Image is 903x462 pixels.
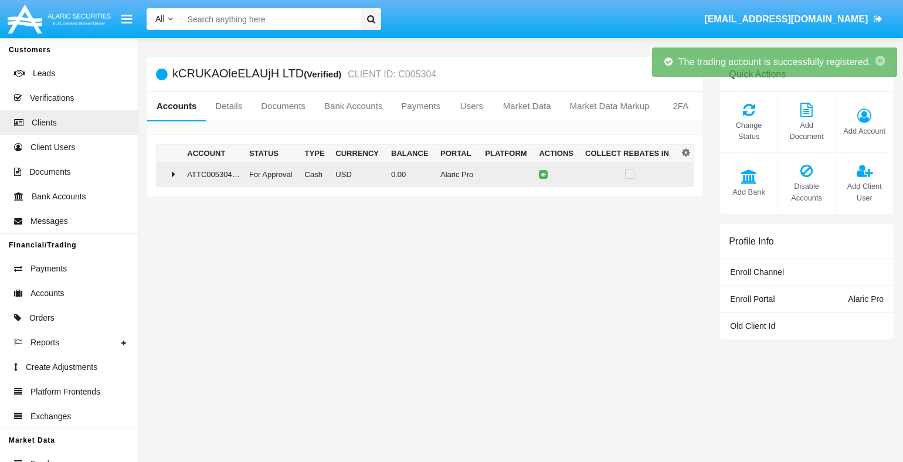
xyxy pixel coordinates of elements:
span: Change Status [726,120,772,142]
span: The trading account is successfully registered. [678,57,871,67]
span: Enroll Portal [730,294,775,304]
span: Add Client User [841,181,887,203]
a: Users [450,92,494,120]
th: Balance [386,145,436,162]
span: Old Client Id [730,321,775,331]
span: Bank Accounts [32,191,86,203]
td: 0.00 [386,162,436,187]
span: Client Users [30,141,75,154]
span: Clients [32,117,57,129]
span: Leads [33,67,55,80]
img: Logo image [6,2,113,36]
span: Add Bank [726,186,772,198]
span: All [155,14,165,23]
span: Add Document [784,120,830,142]
span: Platform Frontends [30,386,100,398]
small: CLIENT ID: C005304 [345,70,436,79]
span: Add Account [841,125,887,137]
span: Messages [30,215,68,227]
span: Alaric Pro [848,294,884,304]
td: For Approval [245,162,300,187]
span: Accounts [30,287,64,300]
input: Search [182,8,357,30]
a: Payments [392,92,450,120]
h6: Profile Info [729,236,773,247]
a: Market Data [494,92,561,120]
th: Collect Rebates In [580,145,679,162]
th: Account [182,145,245,162]
th: Currency [331,145,386,162]
a: Details [206,92,252,120]
span: Verifications [30,92,74,104]
th: Type [300,145,331,162]
a: [EMAIL_ADDRESS][DOMAIN_NAME] [699,3,888,36]
div: (Verified) [304,67,345,81]
td: Alaric Pro [436,162,480,187]
h5: kCRUKAOleELAUjH LTD [172,67,436,81]
td: USD [331,162,386,187]
td: ATTC005304AC1 [182,162,245,187]
th: Portal [436,145,480,162]
a: Bank Accounts [315,92,392,120]
a: All [147,13,182,25]
span: Create Adjustments [26,361,97,373]
span: Exchanges [30,410,71,423]
span: Documents [29,166,71,178]
th: Status [245,145,300,162]
span: Reports [30,337,59,349]
th: Actions [534,145,580,162]
span: Orders [29,312,55,324]
span: Enroll Channel [730,267,784,277]
a: Market Data Markup [561,92,659,120]
a: Documents [252,92,315,120]
span: Disable Accounts [784,181,830,203]
td: Cash [300,162,331,187]
a: 2FA [658,92,702,120]
a: Accounts [147,92,206,120]
span: [EMAIL_ADDRESS][DOMAIN_NAME] [704,14,868,24]
span: Payments [30,263,67,275]
th: Platform [480,145,534,162]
